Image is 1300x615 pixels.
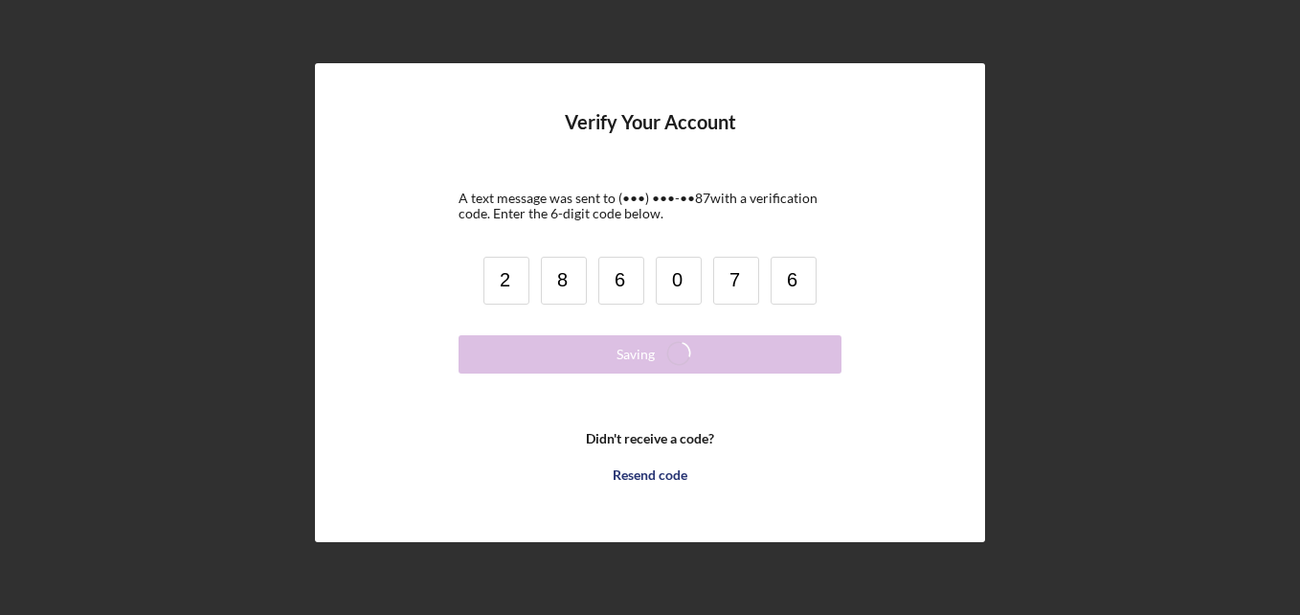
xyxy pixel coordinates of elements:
div: Saving [616,335,655,374]
div: Resend code [613,456,687,494]
b: Didn't receive a code? [586,431,714,446]
button: Resend code [459,456,841,494]
div: A text message was sent to (•••) •••-•• 87 with a verification code. Enter the 6-digit code below. [459,191,841,221]
h4: Verify Your Account [565,111,736,162]
button: Saving [459,335,841,374]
